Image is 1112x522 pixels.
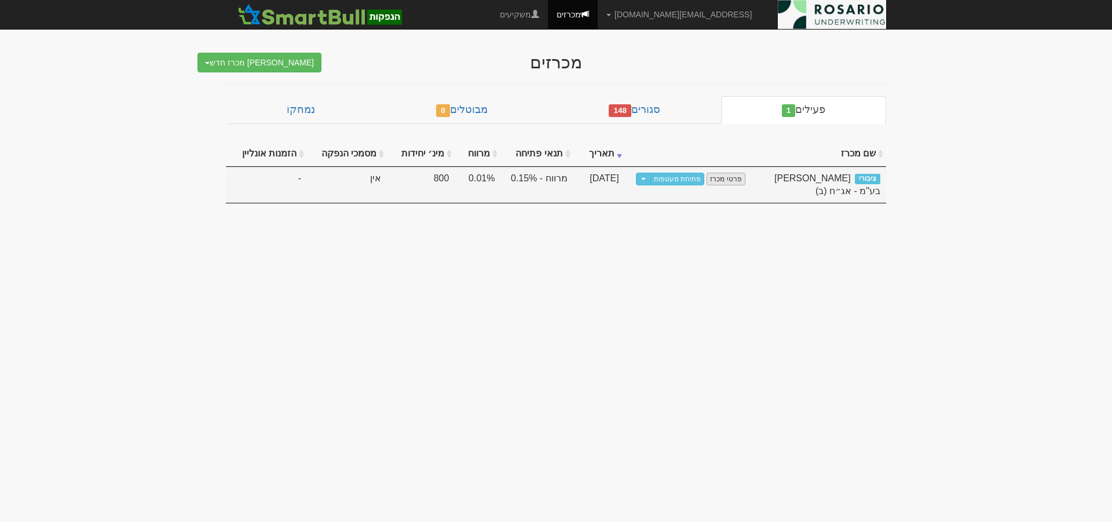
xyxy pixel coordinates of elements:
[609,104,631,117] span: 148
[235,3,405,26] img: SmartBull Logo
[330,53,782,72] div: מכרזים
[226,141,307,167] th: הזמנות אונליין : activate to sort column ascending
[455,167,500,203] td: 0.01%
[387,141,455,167] th: מינ׳ יחידות : activate to sort column ascending
[721,96,886,124] a: פעילים
[500,141,573,167] th: תנאי פתיחה : activate to sort column ascending
[436,104,450,117] span: 0
[455,141,500,167] th: מרווח : activate to sort column ascending
[855,174,880,184] span: ציבורי
[573,167,625,203] td: [DATE]
[226,96,375,124] a: נמחקו
[751,141,886,167] th: שם מכרז : activate to sort column ascending
[650,173,704,185] a: פתיחת מעטפות
[375,96,548,124] a: מבוטלים
[298,172,301,185] span: -
[197,53,321,72] button: [PERSON_NAME] מכרז חדש
[307,141,387,167] th: מסמכי הנפקה : activate to sort column ascending
[548,96,721,124] a: סגורים
[782,104,796,117] span: 1
[500,167,573,203] td: מרווח - 0.15%
[707,173,745,185] a: פרטי מכרז
[370,173,381,183] span: אין
[774,173,880,196] span: דניאל פקדונות בע"מ - אג״ח (ב)
[387,167,455,203] td: 800
[573,141,625,167] th: תאריך : activate to sort column ascending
